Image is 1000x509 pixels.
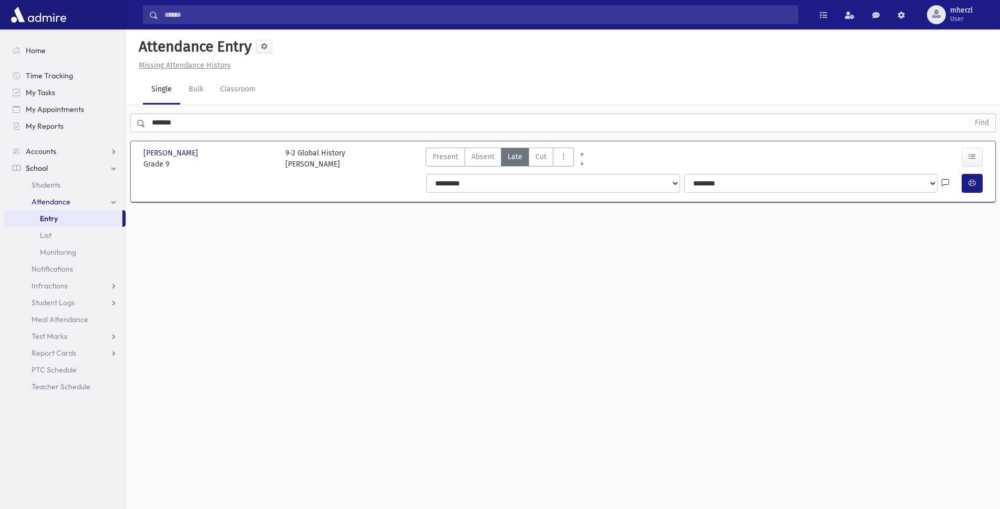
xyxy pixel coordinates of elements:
span: Notifications [32,264,73,274]
a: Infractions [4,277,126,294]
a: Home [4,42,126,59]
a: List [4,227,126,244]
span: My Reports [26,121,64,131]
u: Missing Attendance History [139,61,231,70]
a: Attendance [4,193,126,210]
a: Students [4,176,126,193]
span: Late [508,151,522,162]
span: Teacher Schedule [32,382,90,391]
span: [PERSON_NAME] [143,148,200,159]
h5: Attendance Entry [135,38,252,56]
span: Entry [40,214,58,223]
input: Search [158,5,798,24]
a: Classroom [212,75,264,105]
span: PTC Schedule [32,365,77,375]
span: Accounts [26,147,56,156]
a: Time Tracking [4,67,126,84]
img: AdmirePro [8,4,69,25]
span: User [950,15,973,23]
span: Cut [535,151,547,162]
a: PTC Schedule [4,361,126,378]
span: School [26,163,48,173]
a: My Tasks [4,84,126,101]
span: Report Cards [32,348,76,358]
a: Report Cards [4,345,126,361]
span: Student Logs [32,298,75,307]
a: Entry [4,210,122,227]
span: Meal Attendance [32,315,88,324]
span: List [40,231,51,240]
div: AttTypes [426,148,574,170]
span: Monitoring [40,247,76,257]
span: My Tasks [26,88,55,97]
span: Grade 9 [143,159,275,170]
span: Test Marks [32,331,67,341]
button: Find [968,114,995,132]
a: Student Logs [4,294,126,311]
span: Present [432,151,458,162]
a: Test Marks [4,328,126,345]
a: Accounts [4,143,126,160]
a: Monitoring [4,244,126,261]
span: Attendance [32,197,70,206]
span: Absent [471,151,494,162]
a: Notifications [4,261,126,277]
span: Students [32,180,60,190]
span: Time Tracking [26,71,73,80]
a: Bulk [180,75,212,105]
a: My Reports [4,118,126,134]
a: School [4,160,126,176]
a: Single [143,75,180,105]
a: My Appointments [4,101,126,118]
span: Home [26,46,46,55]
a: Missing Attendance History [135,61,231,70]
a: Teacher Schedule [4,378,126,395]
span: mherzl [950,6,973,15]
div: 9-2 Global History [PERSON_NAME] [285,148,345,170]
span: My Appointments [26,105,84,114]
span: Infractions [32,281,68,290]
a: Meal Attendance [4,311,126,328]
